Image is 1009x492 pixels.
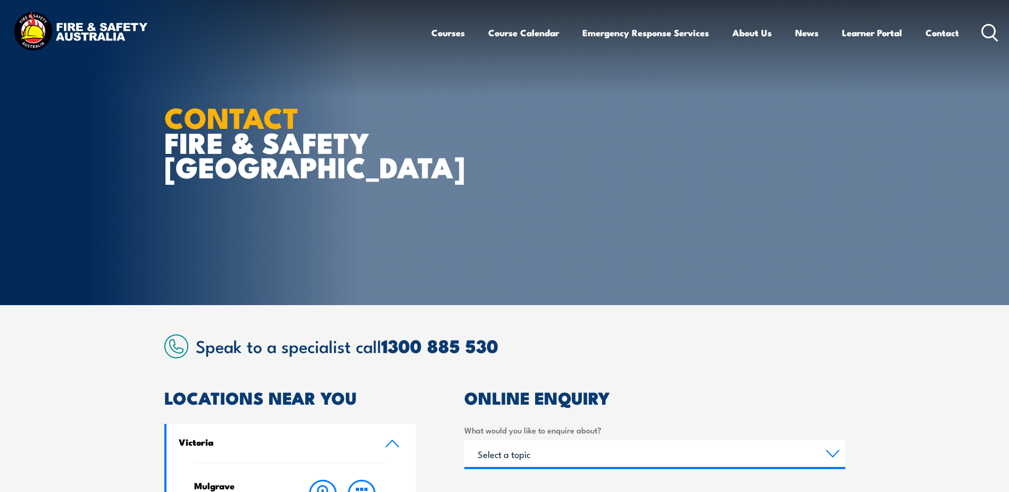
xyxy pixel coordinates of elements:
[194,480,283,491] h4: Mulgrave
[196,336,845,355] h2: Speak to a specialist call
[795,19,819,47] a: News
[925,19,959,47] a: Contact
[164,104,427,179] h1: FIRE & SAFETY [GEOGRAPHIC_DATA]
[166,424,416,463] a: Victoria
[164,390,416,405] h2: LOCATIONS NEAR YOU
[582,19,709,47] a: Emergency Response Services
[179,436,369,448] h4: Victoria
[842,19,902,47] a: Learner Portal
[464,390,845,405] h2: ONLINE ENQUIRY
[164,94,299,138] strong: CONTACT
[488,19,559,47] a: Course Calendar
[381,331,498,359] a: 1300 885 530
[464,424,845,436] label: What would you like to enquire about?
[732,19,772,47] a: About Us
[431,19,465,47] a: Courses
